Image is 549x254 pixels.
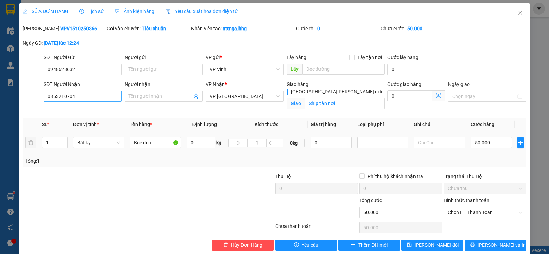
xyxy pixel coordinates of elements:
[206,54,284,61] div: VP gửi
[287,81,308,87] span: Giao hàng
[358,241,387,249] span: Thêm ĐH mới
[107,25,189,32] div: Gói vận chuyển:
[411,118,468,131] th: Ghi chú
[23,39,105,47] div: Ngày GD:
[115,9,119,14] span: picture
[223,26,247,31] b: nttnga.hhg
[255,122,278,127] span: Kích thước
[287,64,302,75] span: Lấy
[130,137,181,148] input: VD: Bàn, Ghế
[274,222,359,234] div: Chưa thanh toán
[436,93,441,98] span: dollar-circle
[351,242,355,248] span: plus
[517,137,524,148] button: plus
[77,137,120,148] span: Bất kỳ
[365,173,426,180] span: Phí thu hộ khách nhận trả
[223,242,228,248] span: delete
[79,9,84,14] span: clock-circle
[302,64,385,75] input: Dọc đường
[228,139,247,147] input: D
[42,122,47,127] span: SL
[23,25,105,32] div: [PERSON_NAME]:
[192,122,217,127] span: Định lượng
[44,40,79,46] b: [DATE] lúc 12:24
[288,88,385,96] span: [GEOGRAPHIC_DATA][PERSON_NAME] nơi
[130,122,152,127] span: Tên hàng
[387,55,418,60] label: Cước lấy hàng
[296,25,379,32] div: Cước rồi :
[355,54,385,61] span: Lấy tận nơi
[206,81,225,87] span: VP Nhận
[317,26,320,31] b: 0
[60,26,97,31] b: VPV1510250366
[452,92,516,100] input: Ngày giao
[165,9,171,14] img: icon
[387,64,445,75] input: Cước lấy hàng
[275,174,291,179] span: Thu Hộ
[305,98,385,109] input: Giao tận nơi
[26,50,61,65] strong: PHIẾU GỬI HÀNG
[283,139,305,147] span: 0kg
[359,198,382,203] span: Tổng cước
[125,54,203,61] div: Người gửi
[294,242,299,248] span: exclamation-circle
[210,91,280,101] span: VP Đà Nẵng
[25,137,36,148] button: delete
[311,122,336,127] span: Giá trị hàng
[23,9,27,14] span: edit
[448,81,470,87] label: Ngày giao
[414,241,459,249] span: [PERSON_NAME] đổi
[287,55,306,60] span: Lấy hàng
[407,26,422,31] b: 50.000
[25,157,212,165] div: Tổng: 1
[16,23,67,41] span: 24 [PERSON_NAME] - [PERSON_NAME][GEOGRAPHIC_DATA]
[44,54,122,61] div: SĐT Người Gửi
[210,64,280,75] span: VP Vinh
[414,137,465,148] input: Ghi Chú
[212,240,274,251] button: deleteHủy Đơn Hàng
[231,241,262,249] span: Hủy Đơn Hàng
[287,98,305,109] span: Giao
[338,240,400,251] button: plusThêm ĐH mới
[142,26,166,31] b: Tiêu chuẩn
[387,90,432,101] input: Cước giao hàng
[381,25,463,32] div: Chưa cước :
[125,80,203,88] div: Người nhận
[79,9,104,14] span: Lịch sử
[354,118,411,131] th: Loại phụ phí
[115,9,154,14] span: Ảnh kiện hàng
[470,242,475,248] span: printer
[247,139,267,147] input: R
[165,9,238,14] span: Yêu cầu xuất hóa đơn điện tử
[465,240,526,251] button: printer[PERSON_NAME] và In
[266,139,284,147] input: C
[444,198,489,203] label: Hình thức thanh toán
[387,81,421,87] label: Cước giao hàng
[215,137,222,148] span: kg
[275,240,337,251] button: exclamation-circleYêu cầu
[448,207,522,218] span: Chọn HT Thanh Toán
[302,241,318,249] span: Yêu cầu
[511,3,530,23] button: Close
[518,140,523,145] span: plus
[517,10,523,15] span: close
[478,241,526,249] span: [PERSON_NAME] và In
[444,173,526,180] div: Trạng thái Thu Hộ
[23,9,68,14] span: SỬA ĐƠN HÀNG
[471,122,494,127] span: Cước hàng
[448,183,522,194] span: Chưa thu
[22,7,65,22] strong: HÃNG XE HẢI HOÀNG GIA
[401,240,463,251] button: save[PERSON_NAME] đổi
[191,25,295,32] div: Nhân viên tạo:
[4,29,15,63] img: logo
[73,122,99,127] span: Đơn vị tính
[44,80,122,88] div: SĐT Người Nhận
[407,242,412,248] span: save
[193,93,199,99] span: user-add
